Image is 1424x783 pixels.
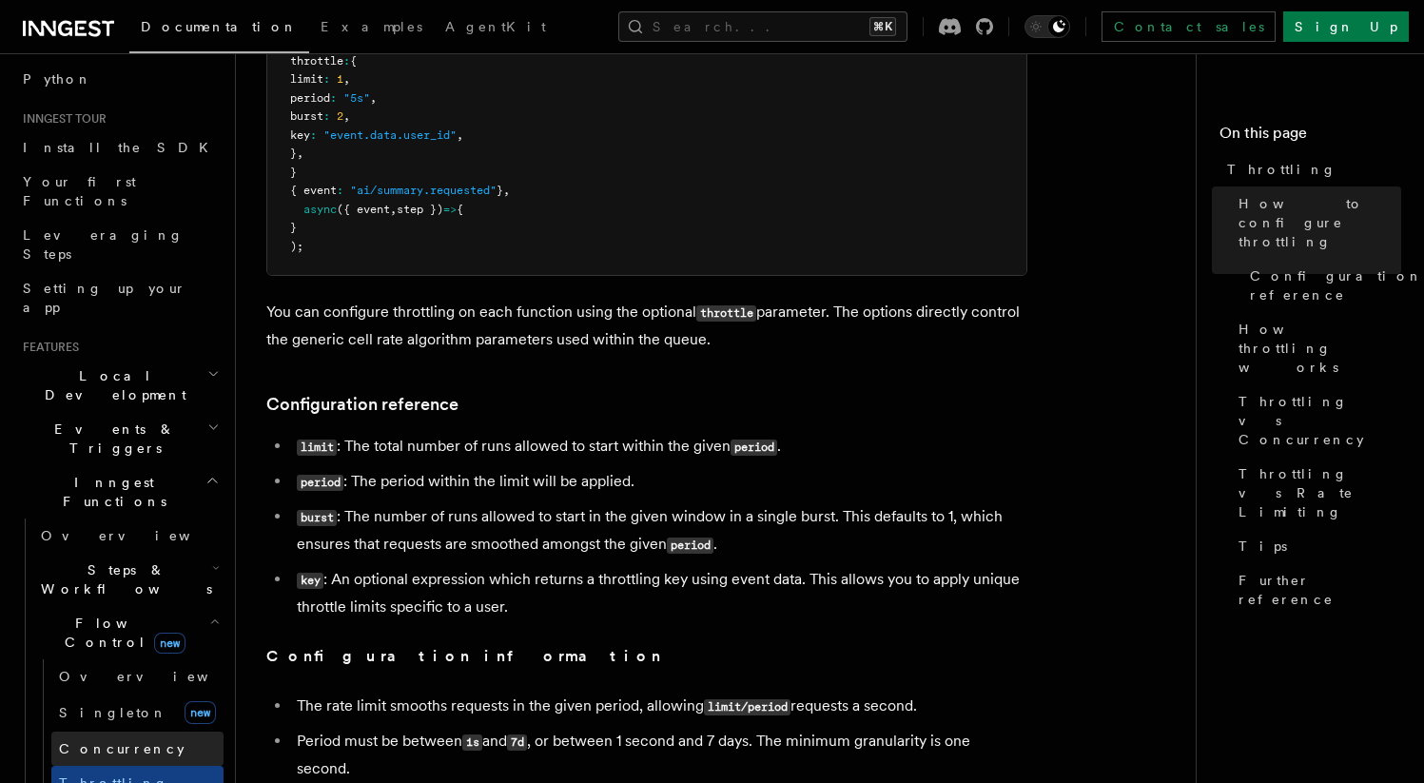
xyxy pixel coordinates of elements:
span: "ai/summary.requested" [350,184,497,197]
code: limit/period [704,699,790,715]
code: throttle [696,305,756,322]
a: Overview [51,659,224,694]
code: period [297,475,343,491]
button: Flow Controlnew [33,606,224,659]
li: : The period within the limit will be applied. [291,468,1027,496]
span: Tips [1239,537,1287,556]
span: Python [23,71,92,87]
a: How to configure throttling [1231,186,1401,259]
span: Steps & Workflows [33,560,212,598]
a: Sign Up [1283,11,1409,42]
span: Features [15,340,79,355]
button: Local Development [15,359,224,412]
a: AgentKit [434,6,557,51]
span: : [343,54,350,68]
span: Flow Control [33,614,209,652]
li: Period must be between and , or between 1 second and 7 days. The minimum granularity is one second. [291,728,1027,782]
span: , [390,203,397,216]
span: : [330,91,337,105]
span: Events & Triggers [15,420,207,458]
span: { [350,54,357,68]
span: Documentation [141,19,298,34]
span: "5s" [343,91,370,105]
span: , [343,109,350,123]
a: Documentation [129,6,309,53]
a: Throttling [1219,152,1401,186]
span: , [370,91,377,105]
span: Local Development [15,366,207,404]
code: key [297,573,323,589]
a: Setting up your app [15,271,224,324]
a: Examples [309,6,434,51]
span: , [343,72,350,86]
a: Overview [33,519,224,553]
span: throttle [290,54,343,68]
span: : [337,184,343,197]
span: { [457,203,463,216]
kbd: ⌘K [869,17,896,36]
span: Your first Functions [23,174,136,208]
span: Examples [321,19,422,34]
span: : [323,72,330,86]
span: Further reference [1239,571,1401,609]
span: How to configure throttling [1239,194,1401,251]
span: , [297,147,303,160]
a: Concurrency [51,732,224,766]
a: Python [15,62,224,96]
span: Concurrency [59,741,185,756]
span: Throttling vs Rate Limiting [1239,464,1401,521]
a: Contact sales [1102,11,1276,42]
span: Overview [41,528,237,543]
span: Singleton [59,705,167,720]
span: => [443,203,457,216]
span: : [310,128,317,142]
code: period [731,440,777,456]
span: } [290,166,297,179]
span: new [154,633,185,654]
li: : The number of runs allowed to start in the given window in a single burst. This defaults to 1, ... [291,503,1027,558]
span: , [457,128,463,142]
code: 7d [507,734,527,751]
li: : The total number of runs allowed to start within the given . [291,433,1027,460]
span: limit [290,72,323,86]
span: } [290,221,297,234]
span: step }) [397,203,443,216]
button: Events & Triggers [15,412,224,465]
code: burst [297,510,337,526]
span: 1 [337,72,343,86]
a: Your first Functions [15,165,224,218]
button: Inngest Functions [15,465,224,519]
span: { event [290,184,337,197]
a: Singletonnew [51,694,224,732]
span: Inngest tour [15,111,107,127]
span: Inngest Functions [15,473,205,511]
a: Configuration reference [1242,259,1401,312]
code: 1s [462,734,482,751]
span: } [497,184,503,197]
a: Install the SDK [15,130,224,165]
span: : [323,109,330,123]
li: The rate limit smooths requests in the given period, allowing requests a second. [291,693,1027,720]
span: 2 [337,109,343,123]
span: Install the SDK [23,140,220,155]
span: "event.data.user_id" [323,128,457,142]
p: You can configure throttling on each function using the optional parameter. The options directly ... [266,299,1027,353]
span: Configuration reference [1250,266,1423,304]
span: Leveraging Steps [23,227,184,262]
a: Tips [1231,529,1401,563]
a: Throttling vs Rate Limiting [1231,457,1401,529]
li: : An optional expression which returns a throttling key using event data. This allows you to appl... [291,566,1027,620]
a: Further reference [1231,563,1401,617]
a: Throttling vs Concurrency [1231,384,1401,457]
a: How throttling works [1231,312,1401,384]
span: burst [290,109,323,123]
span: , [503,184,510,197]
span: new [185,701,216,724]
strong: Configuration information [266,647,662,665]
a: Leveraging Steps [15,218,224,271]
span: } [290,147,297,160]
code: period [667,538,713,554]
span: period [290,91,330,105]
code: limit [297,440,337,456]
a: Configuration reference [266,391,458,418]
